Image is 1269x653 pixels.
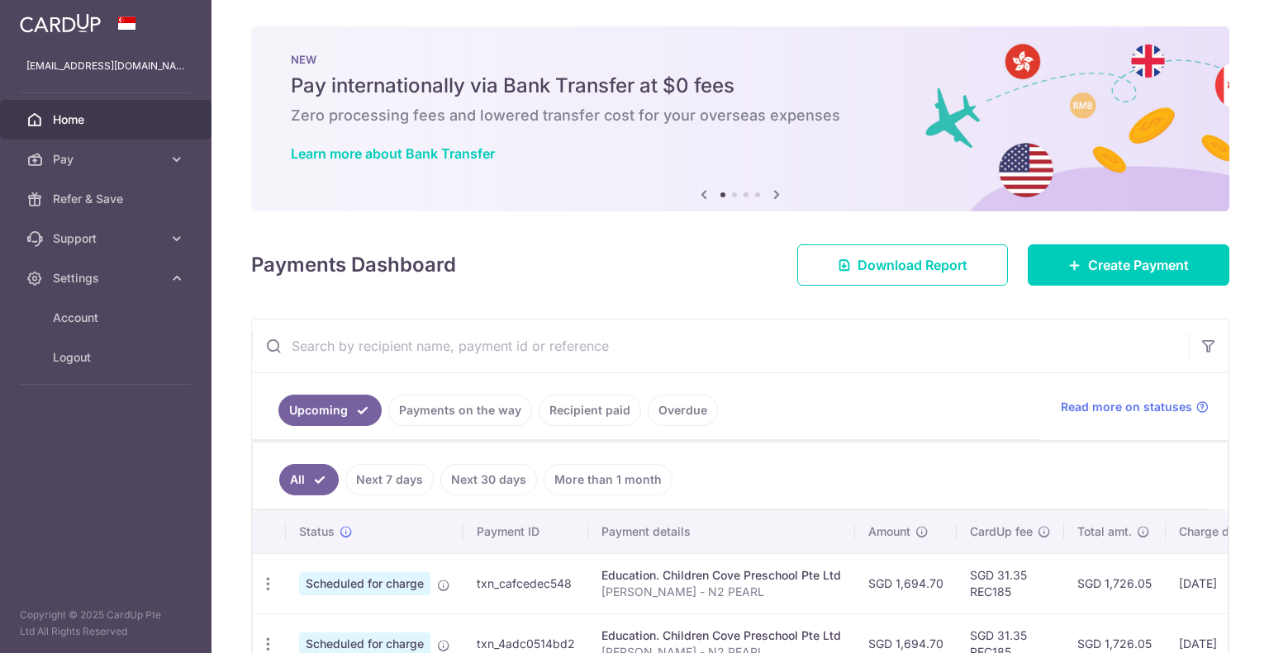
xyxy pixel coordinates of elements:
a: Next 30 days [440,464,537,495]
a: Upcoming [278,395,382,426]
span: Amount [868,523,910,540]
span: Scheduled for charge [299,572,430,595]
h5: Pay internationally via Bank Transfer at $0 fees [291,73,1190,99]
span: Status [299,523,335,540]
div: Education. Children Cove Preschool Pte Ltd [601,567,842,584]
span: Total amt. [1077,523,1132,540]
span: Account [53,310,162,326]
input: Search by recipient name, payment id or reference [252,319,1189,372]
td: SGD 1,726.05 [1064,553,1166,613]
a: Create Payment [1028,244,1229,286]
span: Pay [53,151,162,168]
th: Payment ID [463,510,588,553]
span: Charge date [1179,523,1247,540]
td: SGD 31.35 REC185 [957,553,1064,613]
span: Settings [53,270,162,286]
span: Download Report [858,255,967,275]
img: CardUp [20,13,101,33]
span: Refer & Save [53,191,162,207]
a: Learn more about Bank Transfer [291,145,495,162]
a: All [279,464,339,495]
span: CardUp fee [970,523,1033,540]
th: Payment details [588,510,855,553]
p: [PERSON_NAME] - N2 PEARL [601,584,842,600]
div: Education. Children Cove Preschool Pte Ltd [601,627,842,644]
span: Home [53,111,162,128]
img: Bank transfer banner [251,26,1229,211]
span: Logout [53,349,162,366]
h4: Payments Dashboard [251,250,456,280]
td: txn_cafcedec548 [463,553,588,613]
a: Next 7 days [345,464,434,495]
p: NEW [291,53,1190,66]
a: Read more on statuses [1061,399,1209,415]
span: Create Payment [1088,255,1189,275]
a: More than 1 month [544,464,673,495]
span: Read more on statuses [1061,399,1192,415]
a: Overdue [648,395,718,426]
a: Recipient paid [539,395,641,426]
span: Support [53,230,162,247]
a: Download Report [797,244,1008,286]
td: SGD 1,694.70 [855,553,957,613]
p: [EMAIL_ADDRESS][DOMAIN_NAME] [26,58,185,74]
a: Payments on the way [388,395,532,426]
h6: Zero processing fees and lowered transfer cost for your overseas expenses [291,106,1190,125]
